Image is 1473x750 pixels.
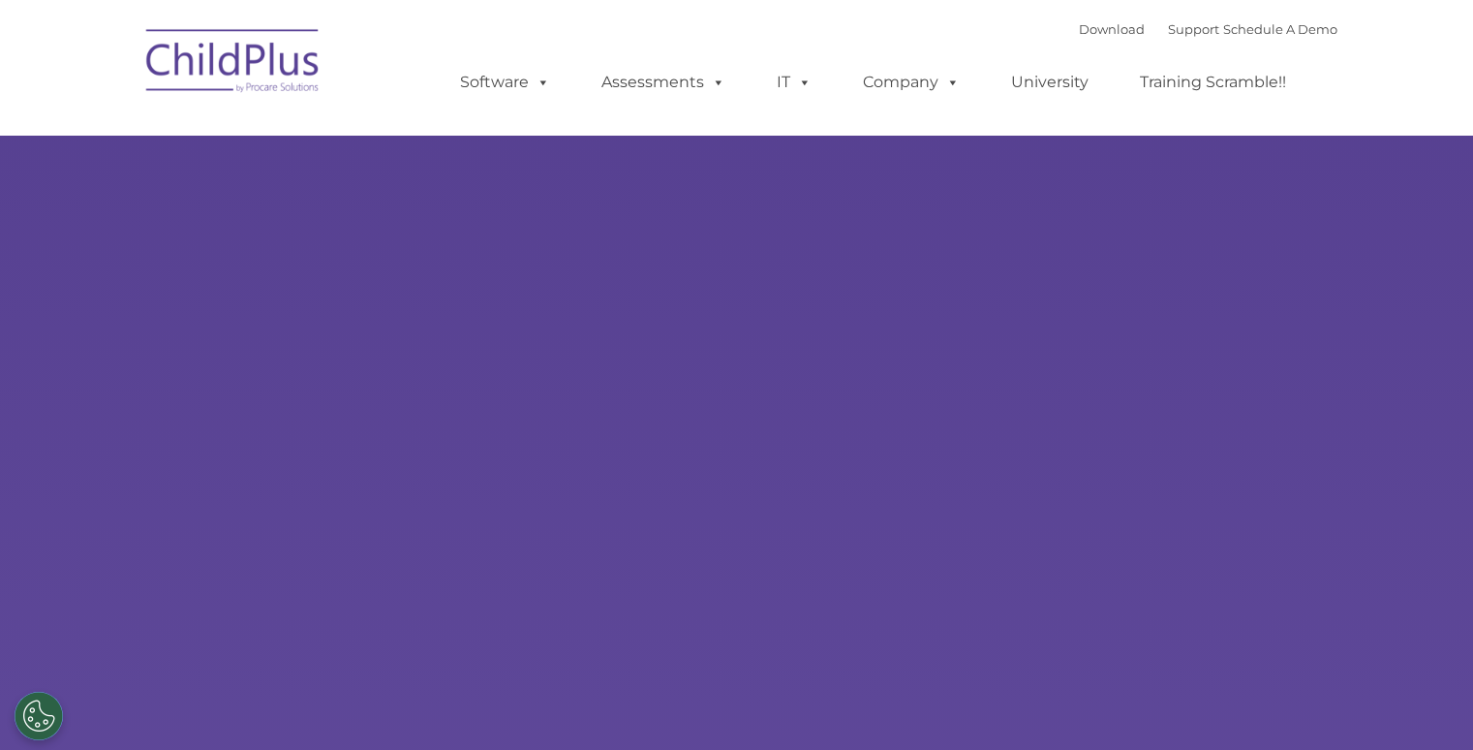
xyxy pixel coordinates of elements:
[1079,21,1145,37] a: Download
[992,63,1108,102] a: University
[137,16,330,112] img: ChildPlus by Procare Solutions
[1079,21,1337,37] font: |
[757,63,831,102] a: IT
[15,692,63,740] button: Cookies Settings
[582,63,745,102] a: Assessments
[441,63,569,102] a: Software
[1223,21,1337,37] a: Schedule A Demo
[1168,21,1219,37] a: Support
[844,63,979,102] a: Company
[1120,63,1305,102] a: Training Scramble!!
